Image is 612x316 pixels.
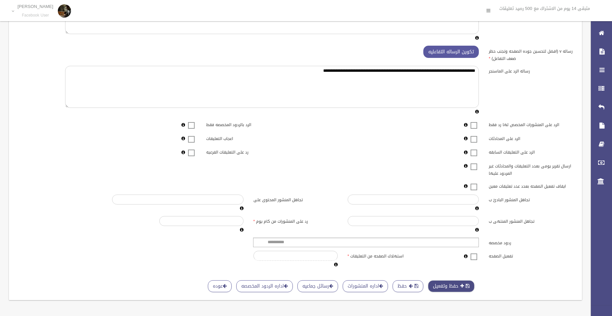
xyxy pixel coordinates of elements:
label: تجاهل المنشور البادئ ب [484,195,578,204]
label: اعجاب التعليقات [201,133,295,142]
label: تجاهل المنشور المحتوى على [249,195,343,204]
label: رساله الرد على الماسنجر [484,66,578,75]
label: تجاهل المنشور المنتهى ب [484,216,578,225]
button: حفظ [393,280,423,293]
label: رساله v (افضل لتحسين جوده الصفحه وتجنب حظر ضعف التفاعل) [484,46,578,62]
a: رسائل جماعيه [297,280,338,293]
label: الرد بالردود المخصصه فقط [201,119,295,129]
a: اداره المنشورات [343,280,388,293]
label: استهلاك الصفحه من التعليقات [343,251,437,260]
a: اداره الردود المخصصه [236,280,293,293]
label: الرد على التعليقات السابقه [484,147,578,156]
button: حفظ وتفعيل [428,280,475,293]
label: ردود مخصصه [484,238,578,247]
a: عوده [208,280,232,293]
label: الرد على المحادثات [484,133,578,142]
button: تكوين الرساله التفاعليه [423,46,479,58]
label: ايقاف تفعيل الصفحه بعدد عدد تعليقات معين [484,181,578,190]
label: تفعيل الصفحه [484,251,578,260]
label: ارسال تقرير يومى بعدد التعليقات والمحادثات غير المردود عليها [484,160,578,177]
p: [PERSON_NAME] [18,4,53,9]
label: رد على التعليقات الفرعيه [201,147,295,156]
label: الرد على المنشورات المخصص لها رد فقط [484,119,578,129]
small: Facebook User [18,13,53,18]
label: رد على المنشورات من كام يوم [249,216,343,225]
